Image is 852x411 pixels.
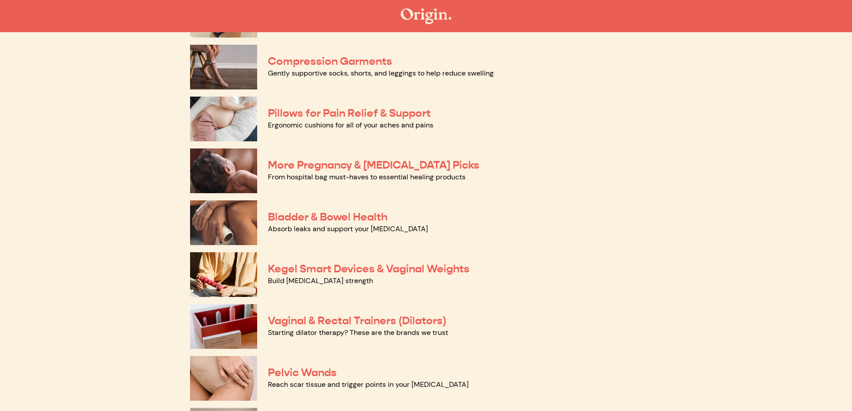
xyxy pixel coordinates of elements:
img: Bladder & Bowel Health [190,200,257,245]
img: Compression Garments [190,45,257,89]
a: Reach scar tissue and trigger points in your [MEDICAL_DATA] [268,380,469,389]
a: Kegel Smart Devices & Vaginal Weights [268,262,470,275]
img: The Origin Shop [401,8,451,24]
a: Ergonomic cushions for all of your aches and pains [268,120,433,130]
a: Absorb leaks and support your [MEDICAL_DATA] [268,224,428,233]
img: Pillows for Pain Relief & Support [190,97,257,141]
a: Vaginal & Rectal Trainers (Dilators) [268,314,446,327]
a: Starting dilator therapy? These are the brands we trust [268,328,448,337]
a: Build [MEDICAL_DATA] strength [268,276,373,285]
a: From hospital bag must-haves to essential healing products [268,172,466,182]
a: Pillows for Pain Relief & Support [268,106,431,120]
a: Pelvic Wands [268,366,337,379]
img: Vaginal & Rectal Trainers (Dilators) [190,304,257,349]
img: Kegel Smart Devices & Vaginal Weights [190,252,257,297]
a: Gently supportive socks, shorts, and leggings to help reduce swelling [268,68,494,78]
img: Pelvic Wands [190,356,257,401]
img: More Pregnancy & Postpartum Picks [190,148,257,193]
a: More Pregnancy & [MEDICAL_DATA] Picks [268,158,479,172]
a: Bladder & Bowel Health [268,210,387,224]
a: Compression Garments [268,55,392,68]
